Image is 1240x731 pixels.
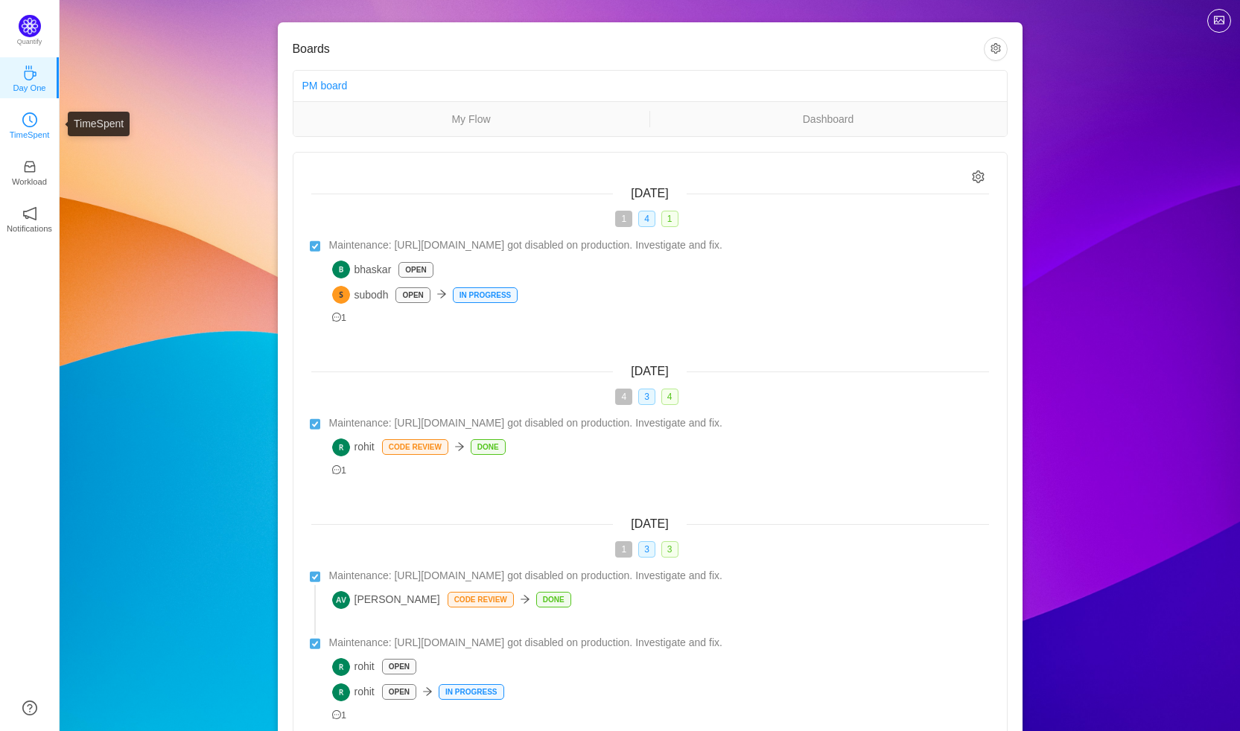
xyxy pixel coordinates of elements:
[332,710,342,720] i: icon: message
[332,261,350,278] img: B
[448,593,513,607] p: Code Review
[12,175,47,188] p: Workload
[329,415,989,431] a: Maintenance: [URL][DOMAIN_NAME] got disabled on production. Investigate and fix.
[1207,9,1231,33] button: icon: picture
[537,593,570,607] p: Done
[332,261,392,278] span: bhaskar
[22,164,37,179] a: icon: inboxWorkload
[383,685,416,699] p: Open
[631,365,668,377] span: [DATE]
[332,683,375,701] span: rohit
[329,635,722,651] span: Maintenance: [URL][DOMAIN_NAME] got disabled on production. Investigate and fix.
[17,37,42,48] p: Quantify
[383,440,448,454] p: Code Review
[22,66,37,80] i: icon: coffee
[329,568,722,584] span: Maintenance: [URL][DOMAIN_NAME] got disabled on production. Investigate and fix.
[332,683,350,701] img: R
[650,111,1007,127] a: Dashboard
[332,591,440,609] span: [PERSON_NAME]
[422,686,433,697] i: icon: arrow-right
[984,37,1008,61] button: icon: setting
[332,658,375,676] span: rohit
[661,389,678,405] span: 4
[332,313,342,322] i: icon: message
[396,288,429,302] p: Open
[22,117,37,132] a: icon: clock-circleTimeSpent
[661,211,678,227] span: 1
[22,112,37,127] i: icon: clock-circle
[615,389,632,405] span: 4
[329,415,722,431] span: Maintenance: [URL][DOMAIN_NAME] got disabled on production. Investigate and fix.
[22,206,37,221] i: icon: notification
[329,635,989,651] a: Maintenance: [URL][DOMAIN_NAME] got disabled on production. Investigate and fix.
[329,237,722,253] span: Maintenance: [URL][DOMAIN_NAME] got disabled on production. Investigate and fix.
[399,263,432,277] p: Open
[332,658,350,676] img: R
[471,440,505,454] p: Done
[293,42,984,57] h3: Boards
[520,594,530,604] i: icon: arrow-right
[22,70,37,85] a: icon: coffeeDay One
[454,441,465,452] i: icon: arrow-right
[332,710,347,721] span: 1
[332,313,347,323] span: 1
[615,211,632,227] span: 1
[13,81,45,95] p: Day One
[332,286,350,304] img: S
[631,187,668,199] span: [DATE]
[22,159,37,174] i: icon: inbox
[454,288,517,302] p: In Progress
[10,128,50,141] p: TimeSpent
[638,541,655,558] span: 3
[638,389,655,405] span: 3
[615,541,632,558] span: 1
[383,660,416,674] p: Open
[293,111,649,127] a: My Flow
[302,80,348,92] a: PM board
[329,237,989,253] a: Maintenance: [URL][DOMAIN_NAME] got disabled on production. Investigate and fix.
[332,438,375,456] span: rohit
[19,15,41,37] img: Quantify
[329,568,989,584] a: Maintenance: [URL][DOMAIN_NAME] got disabled on production. Investigate and fix.
[22,211,37,226] a: icon: notificationNotifications
[439,685,503,699] p: In Progress
[631,517,668,530] span: [DATE]
[332,465,342,475] i: icon: message
[638,211,655,227] span: 4
[436,289,447,299] i: icon: arrow-right
[332,465,347,476] span: 1
[972,170,985,183] i: icon: setting
[7,222,52,235] p: Notifications
[661,541,678,558] span: 3
[332,591,350,609] img: AV
[332,286,389,304] span: subodh
[332,438,350,456] img: R
[22,700,37,715] a: icon: question-circle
